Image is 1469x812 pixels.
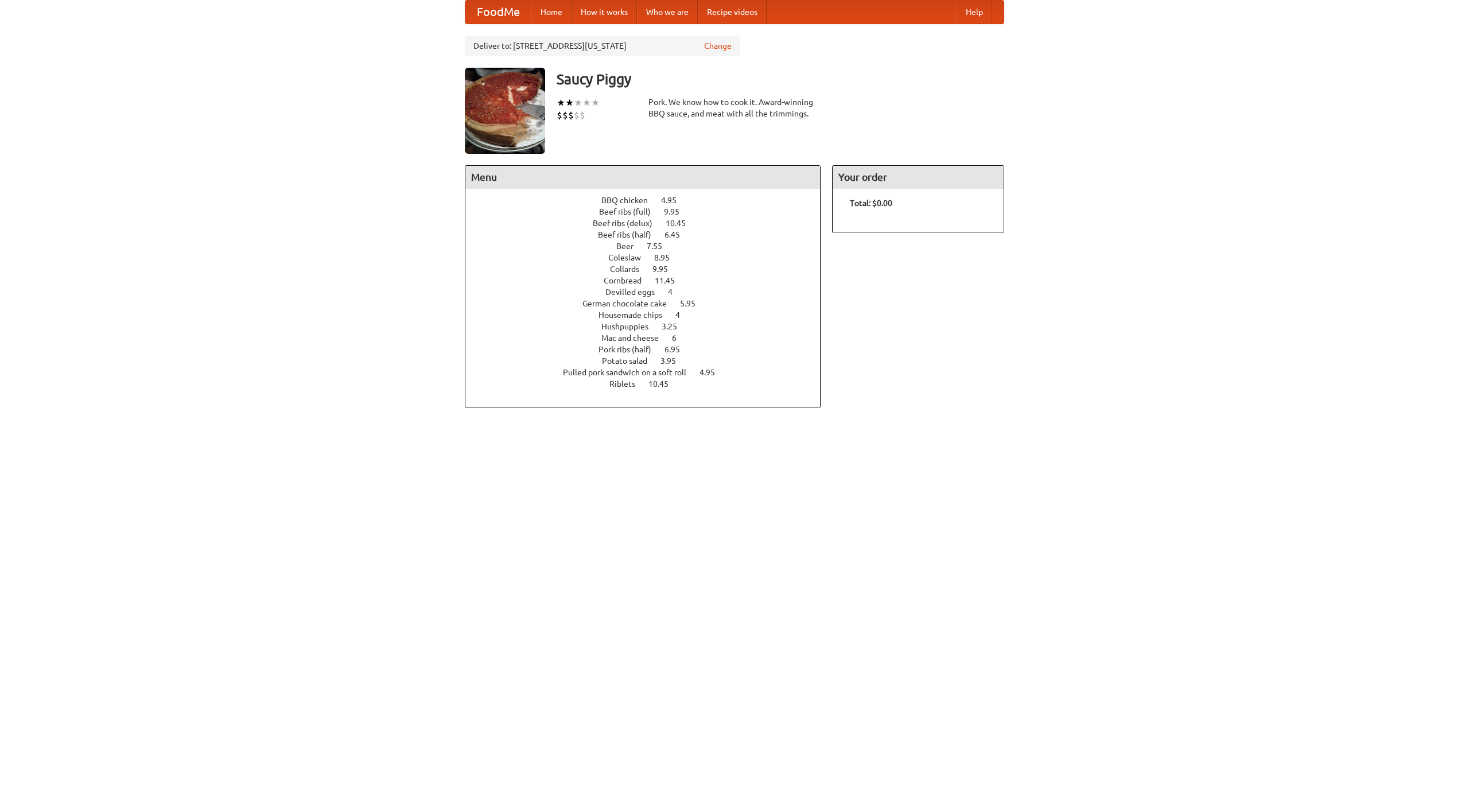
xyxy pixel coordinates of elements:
a: Housemade chips 4 [599,310,701,320]
li: ★ [591,96,600,109]
span: Beef ribs (delux) [593,219,664,228]
span: Beef ribs (half) [598,230,663,239]
span: Beer [616,242,645,251]
li: $ [574,109,580,122]
li: ★ [582,96,591,109]
li: $ [568,109,574,122]
span: Pulled pork sandwich on a soft roll [563,368,698,377]
span: 4.95 [699,368,726,377]
a: Recipe videos [698,1,767,24]
a: How it works [572,1,637,24]
a: Change [704,40,732,52]
li: ★ [574,96,582,109]
a: Coleslaw 8.95 [608,253,691,262]
h4: Menu [465,166,820,189]
a: Hushpuppies 3.25 [601,322,698,331]
span: German chocolate cake [582,299,678,308]
span: 8.95 [654,253,681,262]
a: Collards 9.95 [610,265,689,274]
span: 4.95 [661,196,688,205]
a: Riblets 10.45 [609,379,690,388]
li: ★ [565,96,574,109]
a: German chocolate cake 5.95 [582,299,717,308]
span: 10.45 [648,379,680,388]
a: Devilled eggs 4 [605,287,694,297]
a: BBQ chicken 4.95 [601,196,698,205]
li: $ [562,109,568,122]
span: 5.95 [680,299,707,308]
span: 4 [668,287,684,297]
a: FoodMe [465,1,531,24]
span: Housemade chips [599,310,674,320]
a: Beef ribs (full) 9.95 [599,207,701,216]
span: BBQ chicken [601,196,659,205]
a: Potato salad 3.95 [602,356,697,366]
a: Beef ribs (delux) 10.45 [593,219,707,228]
span: 10.45 [666,219,697,228]
a: Who we are [637,1,698,24]
a: Help [957,1,992,24]
a: Home [531,1,572,24]
span: Riblets [609,379,647,388]
a: Beer 7.55 [616,242,683,251]
span: 6 [672,333,688,343]
span: Collards [610,265,651,274]
li: ★ [557,96,565,109]
span: 6.95 [664,345,691,354]
span: Devilled eggs [605,287,666,297]
span: 6.45 [664,230,691,239]
span: Coleslaw [608,253,652,262]
a: Pork ribs (half) 6.95 [599,345,701,354]
span: Hushpuppies [601,322,660,331]
span: 9.95 [652,265,679,274]
a: Beef ribs (half) 6.45 [598,230,701,239]
div: Deliver to: [STREET_ADDRESS][US_STATE] [465,36,740,56]
span: 3.95 [660,356,687,366]
span: 11.45 [655,276,686,285]
span: Potato salad [602,356,659,366]
h3: Saucy Piggy [557,68,1004,91]
a: Mac and cheese 6 [601,333,698,343]
li: $ [580,109,585,122]
span: Pork ribs (half) [599,345,663,354]
span: 9.95 [664,207,691,216]
span: 3.25 [662,322,689,331]
span: Beef ribs (full) [599,207,662,216]
span: Mac and cheese [601,333,670,343]
span: Cornbread [604,276,653,285]
li: $ [557,109,562,122]
a: Pulled pork sandwich on a soft roll 4.95 [563,368,736,377]
span: 4 [675,310,691,320]
img: angular.jpg [465,68,545,154]
a: Cornbread 11.45 [604,276,696,285]
div: Pork. We know how to cook it. Award-winning BBQ sauce, and meat with all the trimmings. [648,96,821,119]
b: Total: $0.00 [850,199,892,208]
span: 7.55 [647,242,674,251]
h4: Your order [833,166,1004,189]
